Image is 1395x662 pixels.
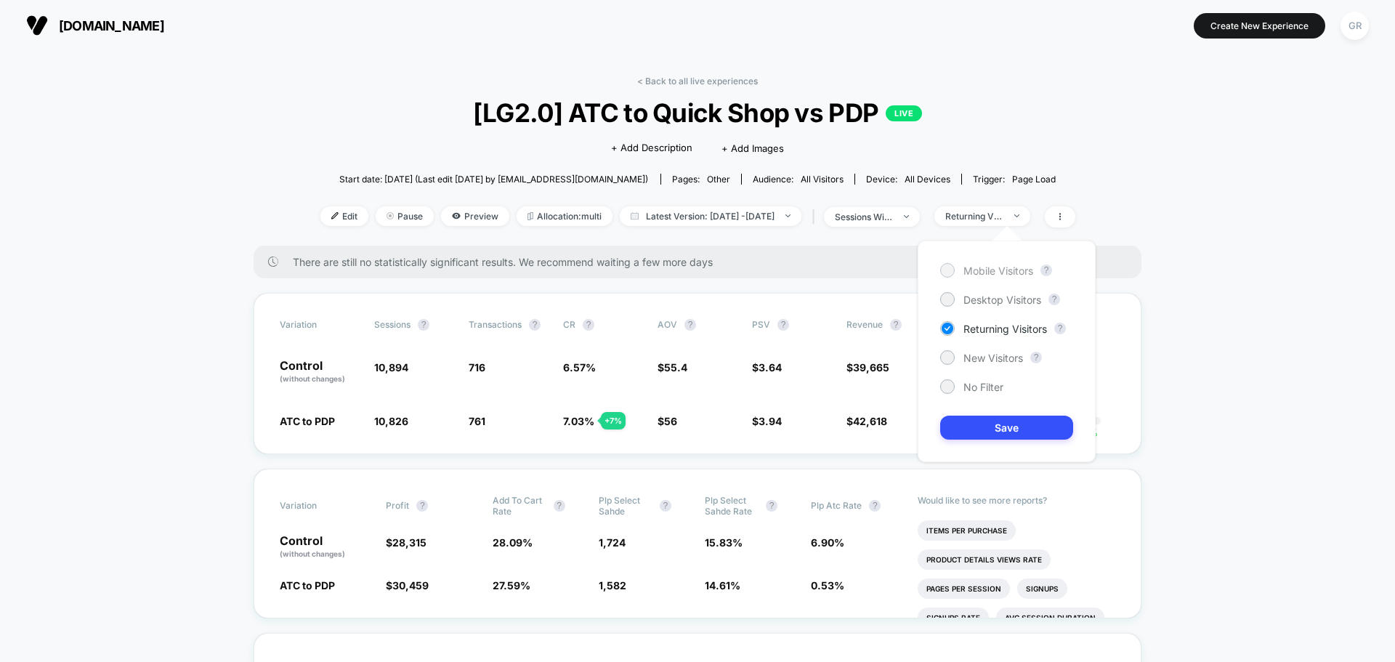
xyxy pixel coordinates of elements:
button: ? [1030,352,1042,363]
span: 761 [469,415,485,427]
div: Pages: [672,174,730,185]
img: edit [331,212,339,219]
span: Edit [320,206,368,226]
span: | [809,206,824,227]
button: ? [890,319,902,331]
img: end [904,215,909,218]
span: 28.09 % [493,536,533,549]
span: 56 [664,415,677,427]
span: 14.61 % [705,579,740,592]
img: Visually logo [26,15,48,36]
span: $ [658,415,677,427]
div: sessions with impression [835,211,893,222]
span: All Visitors [801,174,844,185]
li: Items Per Purchase [918,520,1016,541]
span: PSV [752,319,770,330]
button: ? [418,319,429,331]
img: end [1014,214,1019,217]
span: Allocation: multi [517,206,612,226]
button: ? [869,500,881,512]
span: (without changes) [280,374,345,383]
div: Returning Visitors [945,211,1003,222]
span: 30,459 [392,579,429,592]
span: + Add Description [611,141,692,156]
li: Signups Rate [918,607,989,628]
span: [DOMAIN_NAME] [59,18,164,33]
span: 1,582 [599,579,626,592]
span: 6.90 % [811,536,844,549]
span: There are still no statistically significant results. We recommend waiting a few more days [293,256,1112,268]
span: $ [752,415,782,427]
span: Sessions [374,319,411,330]
span: 3.94 [759,415,782,427]
img: end [387,212,394,219]
span: 716 [469,361,485,374]
span: 39,665 [853,361,889,374]
button: Create New Experience [1194,13,1325,39]
span: (without changes) [280,549,345,558]
span: 10,826 [374,415,408,427]
button: ? [1040,265,1052,276]
span: Page Load [1012,174,1056,185]
span: 1,724 [599,536,626,549]
div: Trigger: [973,174,1056,185]
span: Plp Atc Rate [811,500,862,511]
span: Add To Cart Rate [493,495,546,517]
p: Would like to see more reports? [918,495,1116,506]
span: Variation [280,319,360,331]
span: Transactions [469,319,522,330]
span: Mobile Visitors [963,265,1033,277]
button: ? [554,500,565,512]
span: [LG2.0] ATC to Quick Shop vs PDP [357,97,1037,128]
li: Avg Session Duration [996,607,1104,628]
span: $ [386,536,426,549]
p: LIVE [886,105,922,121]
span: CR [563,319,575,330]
span: other [707,174,730,185]
span: 55.4 [664,361,687,374]
span: $ [752,361,782,374]
button: Save [940,416,1073,440]
p: Control [280,535,371,560]
span: Device: [854,174,961,185]
span: New Visitors [963,352,1023,364]
span: Desktop Visitors [963,294,1041,306]
span: 15.83 % [705,536,743,549]
button: ? [766,500,777,512]
img: calendar [631,212,639,219]
span: No Filter [963,381,1003,393]
span: ATC to PDP [280,415,335,427]
span: Revenue [846,319,883,330]
button: ? [660,500,671,512]
span: Pause [376,206,434,226]
button: ? [529,319,541,331]
button: ? [1048,294,1060,305]
span: $ [658,361,687,374]
span: $ [846,415,887,427]
span: Profit [386,500,409,511]
span: Start date: [DATE] (Last edit [DATE] by [EMAIL_ADDRESS][DOMAIN_NAME]) [339,174,648,185]
p: Control [280,360,360,384]
span: Variation [280,495,360,517]
a: < Back to all live experiences [637,76,758,86]
span: 27.59 % [493,579,530,592]
button: ? [1054,323,1066,334]
img: end [785,214,790,217]
span: all devices [905,174,950,185]
span: 42,618 [853,415,887,427]
div: Audience: [753,174,844,185]
li: Pages Per Session [918,578,1010,599]
div: GR [1341,12,1369,40]
div: + 7 % [601,412,626,429]
span: AOV [658,319,677,330]
span: 28,315 [392,536,426,549]
button: ? [583,319,594,331]
span: 6.57 % [563,361,596,374]
span: $ [846,361,889,374]
li: Signups [1017,578,1067,599]
button: ? [777,319,789,331]
span: $ [386,579,429,592]
span: 0.53 % [811,579,844,592]
button: [DOMAIN_NAME] [22,14,169,37]
button: ? [416,500,428,512]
